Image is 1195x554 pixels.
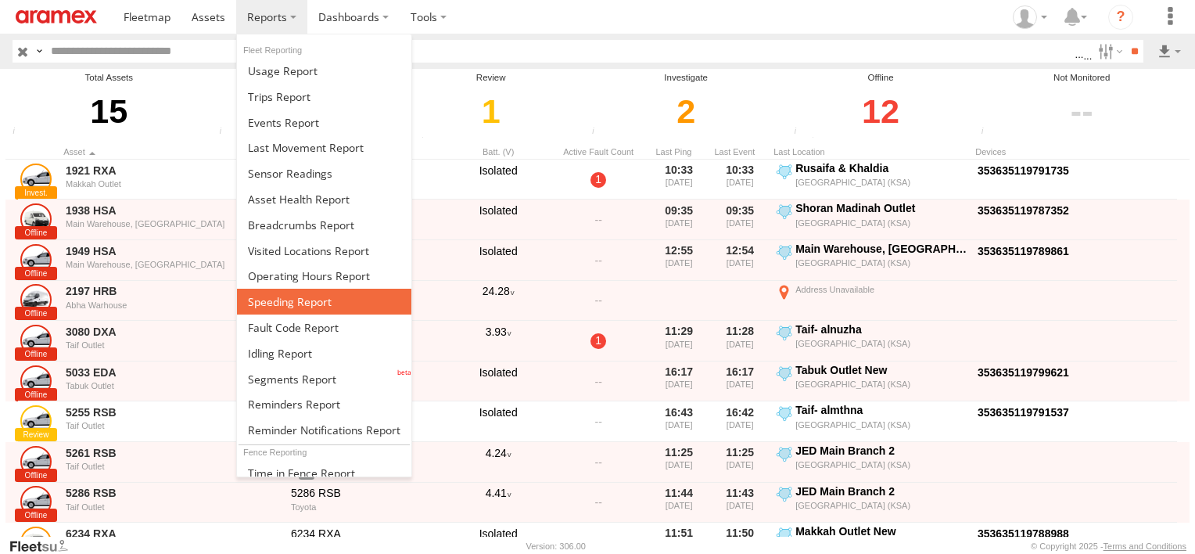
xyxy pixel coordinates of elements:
[978,164,1069,177] a: Click to View Device Details
[773,161,969,199] label: Click to View Event Location
[651,242,706,279] div: 12:55 [DATE]
[795,524,967,538] div: Makkah Outlet New
[66,219,280,228] div: Main Warehouse, [GEOGRAPHIC_DATA]
[712,363,767,401] div: 16:17 [DATE]
[789,85,972,138] div: Click to filter by Offline
[214,85,394,138] div: Click to filter by Online
[66,527,280,541] a: 6234 RXA
[773,322,969,360] label: Click to View Event Location
[214,71,394,85] div: Online
[20,203,52,235] a: Click to View Asset Details
[66,260,280,269] div: Main Warehouse, [GEOGRAPHIC_DATA]
[712,161,767,199] div: 10:33 [DATE]
[1156,40,1182,63] label: Export results as...
[451,484,545,522] div: 4.41
[977,85,1187,138] div: Click to filter by Not Monitored
[20,405,52,437] a: Click to View Asset Details
[795,161,967,175] div: Rusaifa & Khaldia
[66,300,280,310] div: Abha Warhouse
[551,146,645,157] div: Active Fault Count
[237,263,411,289] a: Asset Operating Hours Report
[978,406,1069,419] a: Click to View Device Details
[66,446,280,460] a: 5261 RSB
[66,405,280,419] a: 5255 RSB
[651,146,706,157] div: Click to Sort
[291,527,443,541] div: 6234 RXA
[712,242,767,279] div: 12:54 [DATE]
[1103,541,1186,551] a: Terms and Conditions
[712,146,767,157] div: Click to Sort
[978,245,1069,257] a: Click to View Device Details
[237,212,411,238] a: Breadcrumbs Report
[66,244,280,258] a: 1949 HSA
[8,85,210,138] div: 15
[712,201,767,239] div: 09:35 [DATE]
[33,40,45,63] label: Search Query
[66,340,280,350] div: Taif Outlet
[795,218,967,228] div: [GEOGRAPHIC_DATA] (KSA)
[214,127,238,138] div: Number of assets that have communicated at least once in the last 6hrs
[795,201,967,215] div: Shoran Madinah Outlet
[66,381,280,390] div: Tabuk Outlet
[66,203,280,218] a: 1938 HSA
[291,502,443,512] div: Toyota
[773,363,969,401] label: Click to View Event Location
[795,444,967,458] div: JED Main Branch 2
[299,469,314,480] span: View Asset Details to show all tags
[451,146,545,157] div: Batt. (V)
[712,403,767,441] div: 16:42 [DATE]
[651,201,706,239] div: 09:35 [DATE]
[451,282,545,320] div: 24.28
[66,284,280,298] a: 2197 HRB
[651,484,706,522] div: 11:44 [DATE]
[1031,541,1186,551] div: © Copyright 2025 -
[795,338,967,349] div: [GEOGRAPHIC_DATA] (KSA)
[712,484,767,522] div: 11:43 [DATE]
[795,322,967,336] div: Taif- alnuzha
[8,71,210,85] div: Total Assets
[651,444,706,481] div: 11:25 [DATE]
[773,201,969,239] label: Click to View Event Location
[451,322,545,360] div: 3.93
[587,85,785,138] div: Click to filter by Investigate
[789,71,972,85] div: Offline
[795,242,967,256] div: Main Warehouse, [GEOGRAPHIC_DATA]
[63,146,282,157] div: Click to Sort
[795,500,967,511] div: [GEOGRAPHIC_DATA] (KSA)
[66,421,280,430] div: Taif Outlet
[795,363,967,377] div: Tabuk Outlet New
[795,257,967,268] div: [GEOGRAPHIC_DATA] (KSA)
[291,486,443,500] div: 5286 RSB
[237,160,411,186] a: Sensor Readings
[773,484,969,522] label: Click to View Event Location
[237,186,411,212] a: Asset Health Report
[590,333,606,349] a: 1
[712,444,767,481] div: 11:25 [DATE]
[977,127,1000,138] div: The health of these assets types is not monitored.
[237,417,411,443] a: Service Reminder Notifications Report
[66,502,280,512] div: Taif Outlet
[237,135,411,160] a: Last Movement Report
[773,242,969,279] label: Click to View Event Location
[978,527,1069,540] a: Click to View Device Details
[66,365,280,380] a: 5033 EDA
[1007,5,1053,29] div: Zeeshan Nadeem
[651,322,706,360] div: 11:29 [DATE]
[975,146,1194,157] div: Devices
[651,161,706,199] div: 10:33 [DATE]
[978,204,1069,217] a: Click to View Device Details
[795,177,967,188] div: [GEOGRAPHIC_DATA] (KSA)
[20,446,52,477] a: Click to View Asset Details
[237,238,411,264] a: Visited Locations Report
[773,403,969,441] label: Click to View Event Location
[712,322,767,360] div: 11:28 [DATE]
[795,419,967,430] div: [GEOGRAPHIC_DATA] (KSA)
[237,340,411,366] a: Idling Report
[20,244,52,275] a: Click to View Asset Details
[66,179,280,189] div: Makkah Outlet
[795,459,967,470] div: [GEOGRAPHIC_DATA] (KSA)
[237,289,411,315] a: Fleet Speed Report
[399,71,583,85] div: Review
[590,172,606,188] a: 1
[20,284,52,315] a: Click to View Asset Details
